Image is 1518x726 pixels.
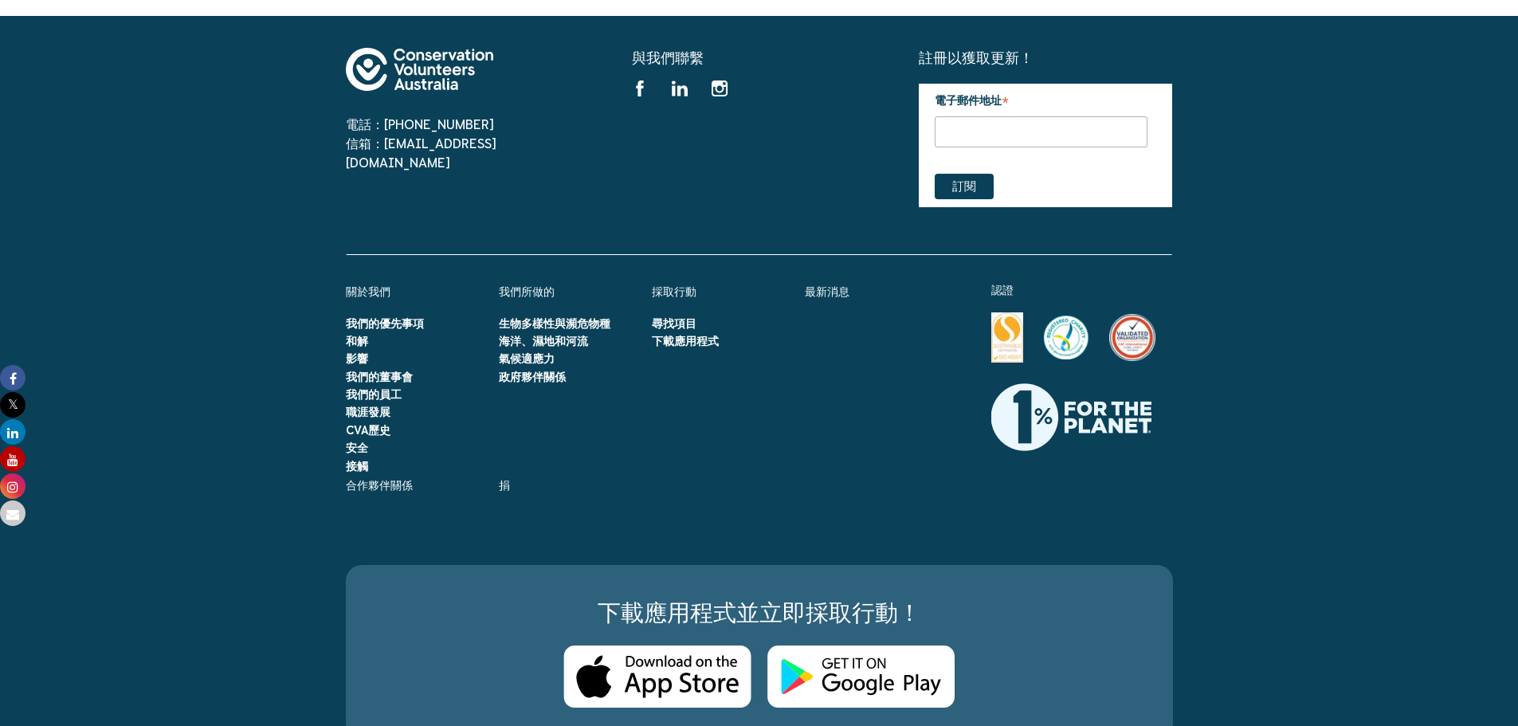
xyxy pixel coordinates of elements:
[499,285,555,298] a: 我們所做的
[499,371,566,383] a: 政府夥伴關係
[632,49,704,66] font: 與我們聯繫
[346,388,402,401] a: 我們的員工
[499,317,610,330] a: 生物多樣性與瀕危物種
[346,406,390,418] a: 職涯發展
[652,335,719,347] a: 下載應用程式
[346,317,424,330] a: 我們的優先事項
[499,479,510,492] a: 捐
[346,352,368,365] a: 影響
[346,285,390,298] a: 關於我們
[346,460,368,473] a: 接觸
[346,441,368,454] a: 安全
[346,48,493,91] img: logo-footer.svg
[935,174,994,199] input: 訂閱
[767,646,955,708] img: Android 商店標誌
[598,599,921,626] font: 下載應用程式並立即採取行動！
[652,317,696,330] a: 尋找項目
[499,352,555,365] a: 氣候適應力
[805,285,849,298] a: 最新消息
[935,94,1002,107] font: 電子郵件地址
[346,479,413,492] a: 合作夥伴關係
[499,335,588,347] a: 海洋、濕地和河流
[346,136,496,170] a: 信箱：[EMAIL_ADDRESS][DOMAIN_NAME]
[652,285,696,298] a: 採取行動
[919,49,1034,66] font: 註冊以獲取更新！
[346,424,390,437] a: CVA歷史
[991,284,1014,296] font: 認證
[346,335,368,347] a: 和解
[563,646,751,708] img: 蘋果商店標誌
[346,117,494,131] a: 電話：[PHONE_NUMBER]
[346,371,413,383] a: 我們的董事會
